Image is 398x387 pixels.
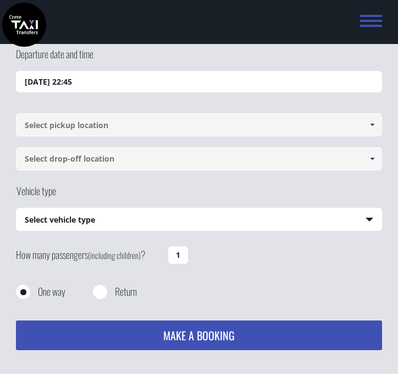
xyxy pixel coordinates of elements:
[16,47,93,71] label: Departure date and time
[363,147,382,170] a: Show All Items
[2,3,46,47] img: Crete Taxi Transfers | Safe Taxi Transfer Services from to Heraklion Airport, Chania Airport, Ret...
[16,208,382,231] span: Select vehicle type
[16,320,382,350] button: MAKE A BOOKING
[38,285,65,298] label: One way
[16,113,382,136] input: Select pickup location
[16,184,56,208] label: Vehicle type
[2,18,46,29] a: Crete Taxi Transfers | Safe Taxi Transfer Services from to Heraklion Airport, Chania Airport, Ret...
[16,242,162,268] label: How many passengers ?
[363,113,382,136] a: Show All Items
[16,147,382,170] input: Select drop-off location
[88,249,141,261] small: (including children)
[115,285,137,298] label: Return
